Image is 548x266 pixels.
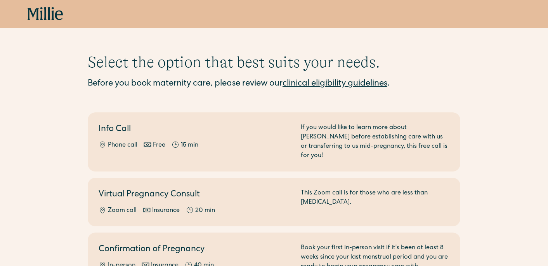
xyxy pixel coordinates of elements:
div: Insurance [152,206,180,215]
h2: Confirmation of Pregnancy [99,243,291,256]
div: Phone call [108,141,137,150]
div: Before you book maternity care, please review our . [88,78,460,91]
div: Zoom call [108,206,137,215]
div: If you would like to learn more about [PERSON_NAME] before establishing care with us or transferr... [301,123,449,161]
a: Info CallPhone callFree15 minIf you would like to learn more about [PERSON_NAME] before establish... [88,112,460,171]
a: Virtual Pregnancy ConsultZoom callInsurance20 minThis Zoom call is for those who are less than [M... [88,178,460,226]
div: Free [153,141,165,150]
h1: Select the option that best suits your needs. [88,53,460,72]
div: This Zoom call is for those who are less than [MEDICAL_DATA]. [301,189,449,215]
a: clinical eligibility guidelines [283,80,387,88]
div: 20 min [195,206,215,215]
h2: Info Call [99,123,291,136]
h2: Virtual Pregnancy Consult [99,189,291,201]
div: 15 min [181,141,198,150]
